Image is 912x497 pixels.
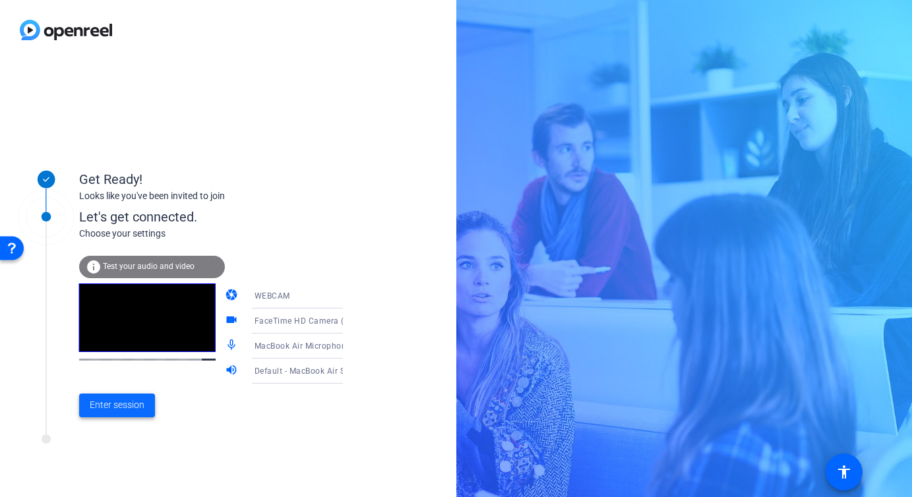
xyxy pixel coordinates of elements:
div: Let's get connected. [79,207,370,227]
mat-icon: camera [225,288,241,304]
mat-icon: mic_none [225,338,241,354]
button: Enter session [79,394,155,417]
span: Enter session [90,398,144,412]
div: Looks like you've been invited to join [79,189,343,203]
span: Default - MacBook Air Speakers (Built-in) [255,365,411,376]
span: WEBCAM [255,291,290,301]
mat-icon: info [86,259,102,275]
mat-icon: videocam [225,313,241,329]
span: Test your audio and video [103,262,195,271]
div: Get Ready! [79,169,343,189]
mat-icon: volume_up [225,363,241,379]
div: Choose your settings [79,227,370,241]
span: FaceTime HD Camera (Built-in) (05ac:8514) [255,315,424,326]
mat-icon: accessibility [836,464,852,480]
span: MacBook Air Microphone (Built-in) [255,340,386,351]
